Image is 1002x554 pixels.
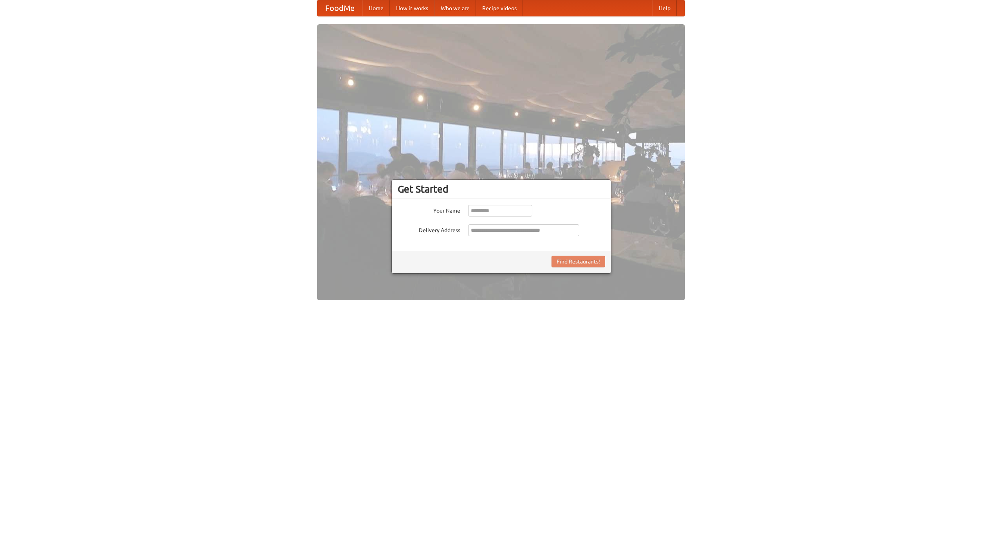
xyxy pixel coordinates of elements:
a: How it works [390,0,434,16]
a: FoodMe [317,0,362,16]
a: Help [652,0,677,16]
label: Delivery Address [398,224,460,234]
label: Your Name [398,205,460,215]
a: Who we are [434,0,476,16]
h3: Get Started [398,183,605,195]
button: Find Restaurants! [551,256,605,267]
a: Home [362,0,390,16]
a: Recipe videos [476,0,523,16]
